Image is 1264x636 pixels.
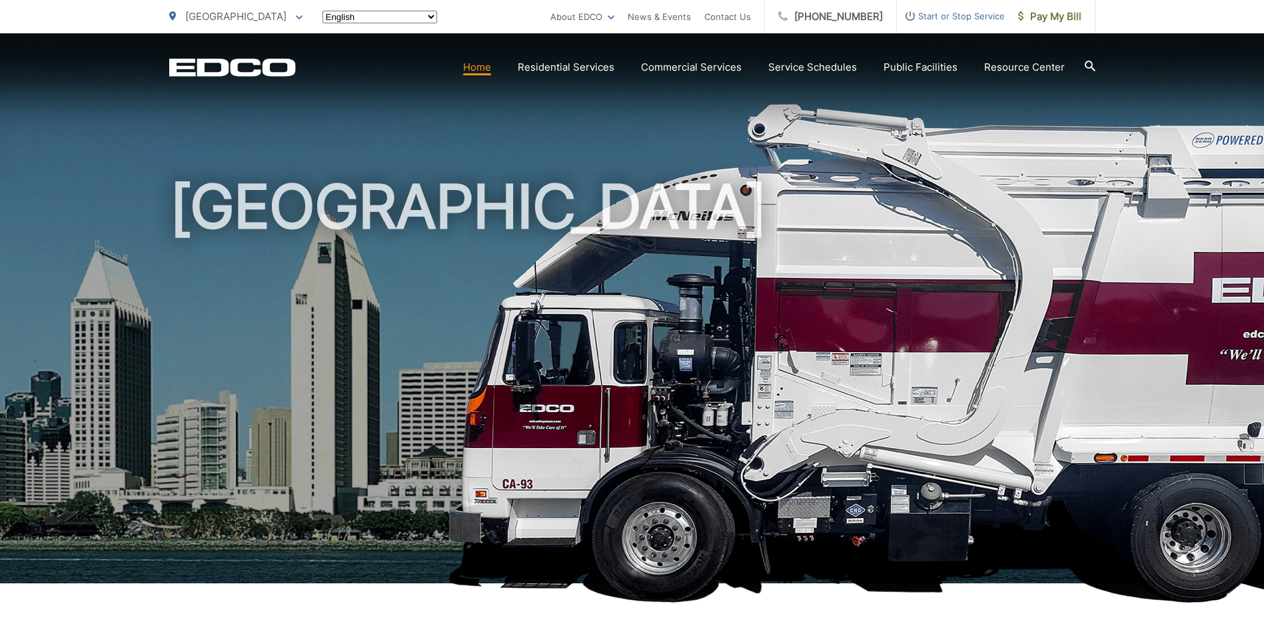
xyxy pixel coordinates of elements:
[984,59,1065,75] a: Resource Center
[884,59,957,75] a: Public Facilities
[169,173,1095,595] h1: [GEOGRAPHIC_DATA]
[322,11,437,23] select: Select a language
[518,59,614,75] a: Residential Services
[704,9,751,25] a: Contact Us
[641,59,742,75] a: Commercial Services
[628,9,691,25] a: News & Events
[1018,9,1081,25] span: Pay My Bill
[169,58,296,77] a: EDCD logo. Return to the homepage.
[768,59,857,75] a: Service Schedules
[550,9,614,25] a: About EDCO
[185,10,287,23] span: [GEOGRAPHIC_DATA]
[463,59,491,75] a: Home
